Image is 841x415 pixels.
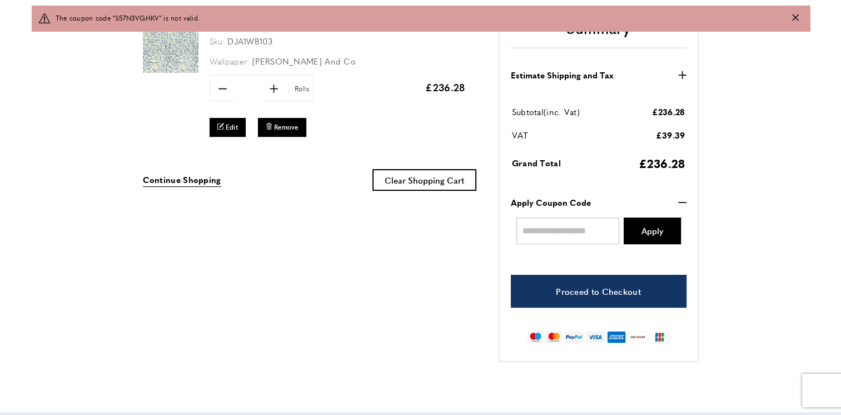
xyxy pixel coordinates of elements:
span: VAT [512,129,529,141]
img: maestro [528,331,544,343]
span: [PERSON_NAME] And Co [252,55,356,67]
span: The coupon code "S57N3VGHKV" is not valid. [56,13,200,23]
a: Willow Boughs WM7614/4 [143,65,198,75]
a: Continue Shopping [143,173,221,187]
span: £236.28 [425,80,465,94]
img: Willow Boughs WM7614/4 [143,17,198,73]
button: Estimate Shipping and Tax [511,68,686,82]
img: jcb [650,331,669,343]
img: paypal [564,331,584,343]
a: Proceed to Checkout [511,275,686,308]
h2: Summary [511,18,686,48]
img: visa [586,331,604,343]
span: £236.28 [651,106,685,117]
span: Grand Total [512,157,561,169]
img: discover [628,331,648,343]
strong: Estimate Shipping and Tax [511,68,614,82]
span: Subtotal [512,106,544,117]
span: Apply [641,226,663,235]
span: Remove [274,122,298,132]
button: Clear Shopping Cart [372,169,476,191]
span: Edit [226,122,238,132]
img: american-express [607,331,626,343]
span: Rolls [288,83,312,94]
span: Wallpaper: [210,55,250,67]
span: (inc. Vat) [544,106,580,117]
a: Edit Willow Boughs WM7614/4 [210,118,246,136]
span: DJA1WB103 [227,35,272,47]
button: Apply [624,218,681,244]
span: Sku: [210,35,225,47]
button: Apply Coupon Code [511,196,686,209]
img: mastercard [546,331,562,343]
button: Close message [792,13,799,23]
span: £236.28 [638,155,685,171]
span: Clear Shopping Cart [385,174,464,186]
span: Continue Shopping [143,174,221,185]
button: Remove Willow Boughs WM7614/4 [258,118,306,136]
strong: Apply Coupon Code [511,196,591,209]
span: £39.39 [656,129,685,141]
